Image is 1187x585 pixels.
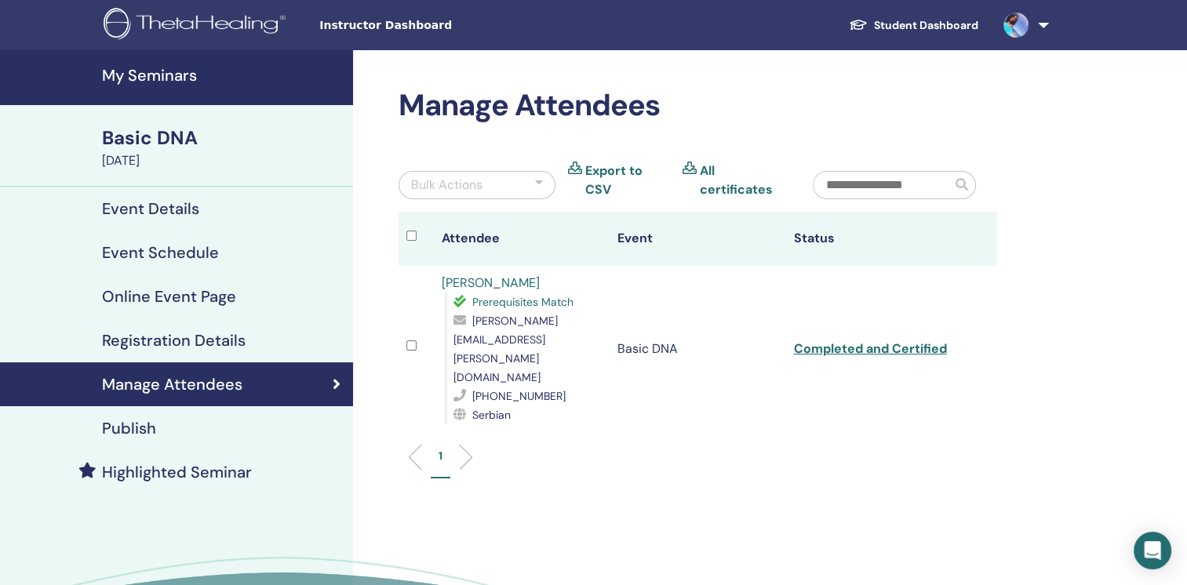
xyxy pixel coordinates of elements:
h4: Registration Details [102,331,246,350]
th: Event [610,212,785,266]
h4: Highlighted Seminar [102,463,252,481]
h4: Manage Attendees [102,375,242,394]
th: Status [785,212,961,266]
div: [DATE] [102,151,344,170]
h2: Manage Attendees [399,88,997,124]
h4: My Seminars [102,66,344,85]
span: [PERSON_NAME][EMAIL_ADDRESS][PERSON_NAME][DOMAIN_NAME] [453,314,558,384]
a: Basic DNA[DATE] [93,125,353,170]
span: Prerequisites Match [472,295,573,309]
p: 1 [439,448,442,464]
img: graduation-cap-white.svg [849,18,868,31]
div: Open Intercom Messenger [1134,532,1171,569]
h4: Event Schedule [102,243,219,262]
span: [PHONE_NUMBER] [472,389,566,403]
span: Instructor Dashboard [319,17,555,34]
a: Student Dashboard [836,11,991,40]
h4: Online Event Page [102,287,236,306]
div: Basic DNA [102,125,344,151]
h4: Publish [102,419,156,438]
a: Export to CSV [585,162,670,199]
img: default.jpg [1003,13,1029,38]
a: All certificates [700,162,789,199]
h4: Event Details [102,199,199,218]
div: Bulk Actions [411,176,482,194]
th: Attendee [434,212,610,266]
img: logo.png [104,8,291,43]
a: Completed and Certified [793,340,946,357]
span: Serbian [472,408,511,422]
a: [PERSON_NAME] [442,274,540,291]
td: Basic DNA [610,266,785,432]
